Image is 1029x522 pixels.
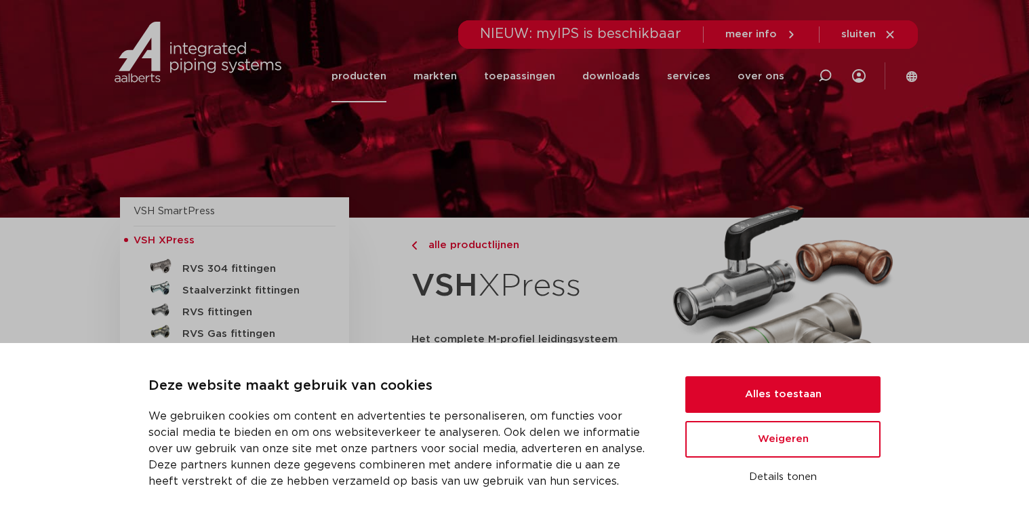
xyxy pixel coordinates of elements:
[841,29,876,39] span: sluiten
[134,235,195,245] span: VSH XPress
[182,263,317,275] h5: RVS 304 fittingen
[725,28,797,41] a: meer info
[134,277,336,299] a: Staalverzinkt fittingen
[480,27,681,41] span: NIEUW: myIPS is beschikbaar
[134,206,215,216] a: VSH SmartPress
[852,61,866,91] div: my IPS
[841,28,896,41] a: sluiten
[134,342,336,364] a: Koper fittingen
[411,241,417,250] img: chevron-right.svg
[685,376,881,413] button: Alles toestaan
[134,256,336,277] a: RVS 304 fittingen
[148,408,653,489] p: We gebruiken cookies om content en advertenties te personaliseren, om functies voor social media ...
[413,50,457,102] a: markten
[148,376,653,397] p: Deze website maakt gebruik van cookies
[411,329,657,416] h5: Het complete M-profiel leidingsysteem VSH XPress is een compleet leidingsysteem dat geschikt is v...
[738,50,784,102] a: over ons
[685,466,881,489] button: Details tonen
[411,260,657,313] h1: XPress
[331,50,784,102] nav: Menu
[411,237,657,254] a: alle productlijnen
[582,50,640,102] a: downloads
[134,299,336,321] a: RVS fittingen
[134,321,336,342] a: RVS Gas fittingen
[725,29,777,39] span: meer info
[484,50,555,102] a: toepassingen
[331,50,386,102] a: producten
[182,328,317,340] h5: RVS Gas fittingen
[411,270,478,302] strong: VSH
[420,240,519,250] span: alle productlijnen
[182,306,317,319] h5: RVS fittingen
[667,50,710,102] a: services
[182,285,317,297] h5: Staalverzinkt fittingen
[685,421,881,458] button: Weigeren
